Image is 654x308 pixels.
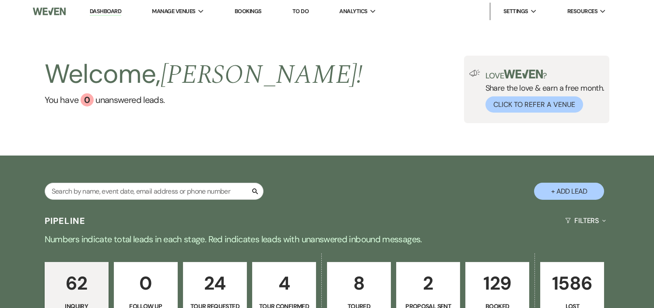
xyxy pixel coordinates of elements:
span: Resources [567,7,598,16]
a: Dashboard [90,7,121,16]
div: Share the love & earn a free month. [480,70,605,113]
p: 1586 [546,269,598,298]
img: weven-logo-green.svg [504,70,543,78]
p: Love ? [485,70,605,80]
p: 62 [50,269,103,298]
button: Click to Refer a Venue [485,96,583,113]
span: [PERSON_NAME] ! [161,55,363,95]
span: Manage Venues [152,7,195,16]
h2: Welcome, [45,56,363,93]
p: 0 [120,269,172,298]
p: 4 [258,269,310,298]
input: Search by name, event date, email address or phone number [45,183,264,200]
p: 129 [471,269,524,298]
h3: Pipeline [45,215,86,227]
p: Numbers indicate total leads in each stage. Red indicates leads with unanswered inbound messages. [12,232,642,246]
p: 8 [333,269,385,298]
a: Bookings [235,7,262,15]
a: You have 0 unanswered leads. [45,93,363,106]
span: Settings [503,7,528,16]
img: loud-speaker-illustration.svg [469,70,480,77]
div: 0 [81,93,94,106]
button: Filters [562,209,609,232]
span: Analytics [339,7,367,16]
p: 2 [402,269,454,298]
img: Weven Logo [33,2,66,21]
button: + Add Lead [534,183,604,200]
a: To Do [292,7,309,15]
p: 24 [189,269,241,298]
